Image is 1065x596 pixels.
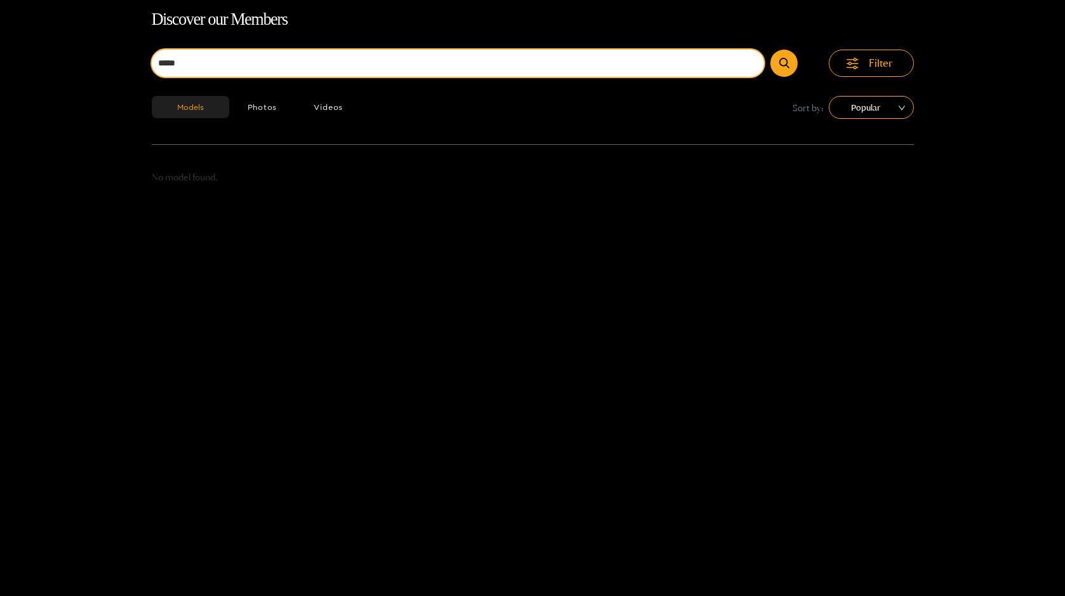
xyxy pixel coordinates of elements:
[869,56,893,71] span: Filter
[152,6,914,33] h1: Discover our Members
[829,50,914,77] button: Filter
[770,50,798,77] button: Submit Search
[152,170,914,185] p: No model found.
[838,98,904,117] span: Popular
[793,100,824,115] span: Sort by:
[295,96,361,118] button: Videos
[229,96,296,118] button: Photos
[152,96,229,118] button: Models
[829,96,914,119] div: sort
